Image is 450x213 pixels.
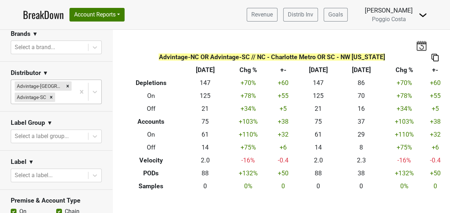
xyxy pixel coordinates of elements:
button: Account Reports [69,8,125,22]
td: 0 [340,180,383,193]
td: 29 [340,128,383,141]
td: 0 % [227,180,270,193]
th: On [118,128,184,141]
td: 0 [426,180,445,193]
td: +55 [270,90,297,103]
span: ▼ [32,30,38,38]
th: Samples [118,180,184,193]
a: Distrib Inv [283,8,318,22]
td: 8 [340,141,383,154]
td: 14 [184,141,227,154]
img: Copy to clipboard [431,54,439,61]
td: +34 % [383,103,426,115]
td: +50 [426,167,445,180]
td: -16 % [383,154,426,167]
td: +5 [270,103,297,115]
td: 70 [340,90,383,103]
h3: Premise & Account Type [11,197,102,204]
h3: Distributor [11,69,41,77]
span: Advintage-NC OR Advintage-SC // NC - Charlotte Metro OR SC - NW [US_STATE] [159,53,385,61]
a: Goals [324,8,348,22]
td: 125 [297,90,340,103]
th: Off [118,141,184,154]
td: 2.3 [340,154,383,167]
td: 61 [184,128,227,141]
td: 38 [340,167,383,180]
div: [PERSON_NAME] [365,6,413,15]
th: [DATE] [297,64,340,77]
td: -0.4 [270,154,297,167]
td: +75 % [383,141,426,154]
td: 88 [184,167,227,180]
td: 0 [184,180,227,193]
td: -16 % [227,154,270,167]
th: Depletions [118,77,184,90]
td: +103 % [227,115,270,128]
th: Accounts [118,115,184,128]
th: [DATE] [340,64,383,77]
span: ▼ [43,69,48,77]
h3: Label Group [11,119,45,127]
td: 86 [340,77,383,90]
td: 147 [184,77,227,90]
td: +55 [426,90,445,103]
td: +110 % [227,128,270,141]
h3: Brands [11,30,30,38]
td: 75 [184,115,227,128]
td: 37 [340,115,383,128]
td: +75 % [227,141,270,154]
td: 2.0 [184,154,227,167]
th: On [118,90,184,103]
span: ▼ [28,158,34,166]
td: +32 [270,128,297,141]
span: Poggio Costa [372,16,406,23]
a: Revenue [247,8,277,22]
td: +103 % [383,115,426,128]
td: +6 [426,141,445,154]
td: +38 [270,115,297,128]
td: 147 [297,77,340,90]
td: 0 [297,180,340,193]
td: +32 [426,128,445,141]
img: Dropdown Menu [418,11,427,19]
td: 125 [184,90,227,103]
td: +132 % [227,167,270,180]
td: +60 [270,77,297,90]
th: Velocity [118,154,184,167]
td: +6 [270,141,297,154]
td: +50 [270,167,297,180]
th: Off [118,103,184,115]
td: +38 [426,115,445,128]
td: 61 [297,128,340,141]
td: +5 [426,103,445,115]
th: PODs [118,167,184,180]
td: +78 % [227,90,270,103]
a: BreakDown [23,7,64,22]
span: ▼ [47,119,53,127]
td: 0 [270,180,297,193]
td: 88 [297,167,340,180]
td: +70 % [227,77,270,90]
div: Advintage-SC [15,93,47,102]
th: Chg % [227,64,270,77]
td: 2.0 [297,154,340,167]
td: 16 [340,103,383,115]
img: last_updated_date [416,41,427,51]
td: 21 [297,103,340,115]
td: 21 [184,103,227,115]
td: +70 % [383,77,426,90]
th: [DATE] [184,64,227,77]
td: 0 % [383,180,426,193]
td: 75 [297,115,340,128]
td: +34 % [227,103,270,115]
div: Remove Advintage-NC [64,81,72,91]
td: 14 [297,141,340,154]
td: +110 % [383,128,426,141]
th: Chg % [383,64,426,77]
div: Advintage-[GEOGRAPHIC_DATA] [15,81,64,91]
td: -0.4 [426,154,445,167]
td: +60 [426,77,445,90]
h3: Label [11,158,26,166]
th: +- [426,64,445,77]
td: +132 % [383,167,426,180]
